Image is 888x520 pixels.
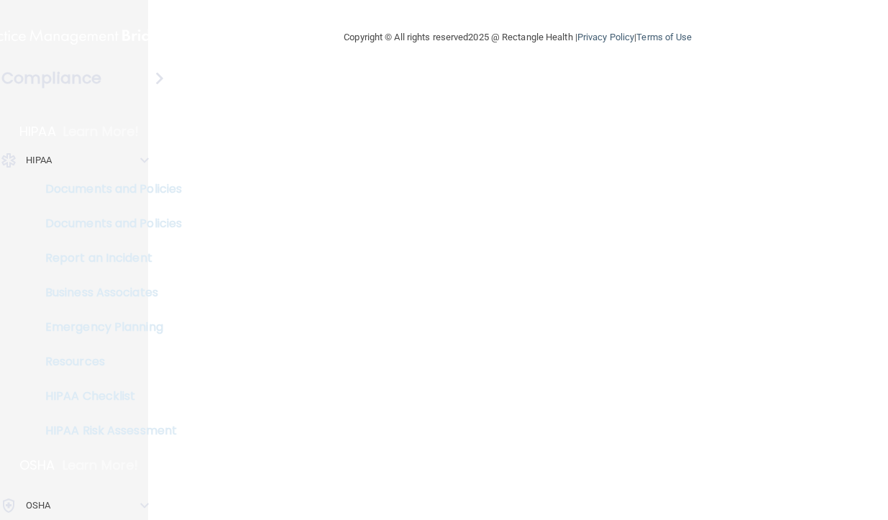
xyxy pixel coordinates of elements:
a: Terms of Use [636,32,692,42]
p: Report an Incident [9,251,206,265]
p: HIPAA Checklist [9,389,206,403]
h4: Compliance [1,68,101,88]
p: Documents and Policies [9,216,206,231]
p: Learn More! [63,457,139,474]
div: Copyright © All rights reserved 2025 @ Rectangle Health | | [255,14,780,60]
p: HIPAA Risk Assessment [9,424,206,438]
p: HIPAA [26,152,52,169]
p: HIPAA [19,123,56,140]
a: Privacy Policy [577,32,634,42]
p: Documents and Policies [9,182,206,196]
p: OSHA [19,457,55,474]
p: Business Associates [9,286,206,300]
p: OSHA [26,497,50,514]
p: Emergency Planning [9,320,206,334]
p: Resources [9,355,206,369]
p: Learn More! [63,123,139,140]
